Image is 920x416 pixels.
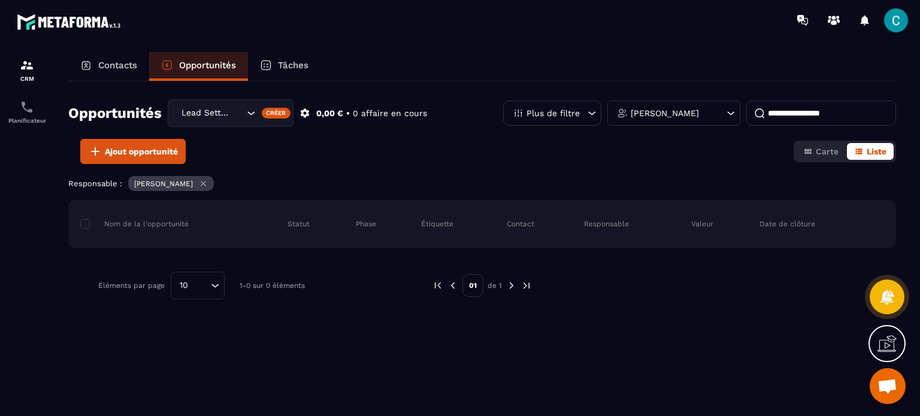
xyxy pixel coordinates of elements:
img: next [521,280,532,291]
input: Search for option [192,279,208,292]
p: [PERSON_NAME] [134,180,193,188]
p: Contacts [98,60,137,71]
button: Ajout opportunité [80,139,186,164]
img: prev [447,280,458,291]
p: Étiquette [421,219,453,229]
p: Responsable [584,219,629,229]
p: Date de clôture [759,219,815,229]
p: Valeur [691,219,713,229]
p: Planificateur [3,117,51,124]
img: next [506,280,517,291]
p: Tâches [278,60,308,71]
p: Contact [507,219,534,229]
a: schedulerschedulerPlanificateur [3,91,51,133]
div: Search for option [168,99,293,127]
img: prev [432,280,443,291]
span: Lead Setting [178,107,232,120]
span: Liste [867,147,886,156]
input: Search for option [232,107,244,120]
p: Phase [356,219,376,229]
p: [PERSON_NAME] [631,109,699,117]
p: 1-0 sur 0 éléments [240,281,305,290]
p: • [346,108,350,119]
img: formation [20,58,34,72]
span: 10 [175,279,192,292]
p: CRM [3,75,51,82]
div: Search for option [171,272,225,299]
button: Carte [796,143,846,160]
p: 0,00 € [316,108,343,119]
span: Carte [816,147,839,156]
img: scheduler [20,100,34,114]
a: Contacts [68,52,149,81]
p: Éléments par page [98,281,165,290]
a: Opportunités [149,52,248,81]
h2: Opportunités [68,101,162,125]
div: Ouvrir le chat [870,368,906,404]
p: 01 [462,274,483,297]
button: Liste [847,143,894,160]
a: Tâches [248,52,320,81]
p: Statut [287,219,310,229]
p: Responsable : [68,179,122,188]
a: formationformationCRM [3,49,51,91]
p: de 1 [488,281,502,290]
p: Plus de filtre [526,109,580,117]
p: Nom de la l'opportunité [80,219,189,229]
img: logo [17,11,125,33]
span: Ajout opportunité [105,145,178,157]
p: 0 affaire en cours [353,108,427,119]
p: Opportunités [179,60,236,71]
div: Créer [262,108,291,119]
